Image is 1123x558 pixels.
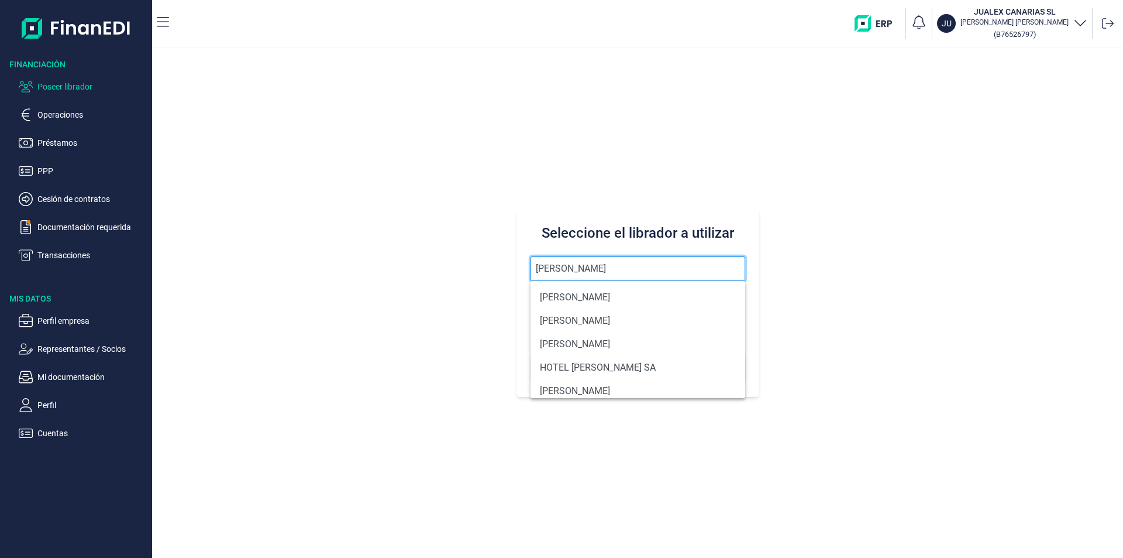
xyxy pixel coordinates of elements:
p: Operaciones [37,108,147,122]
li: [PERSON_NAME] [531,379,745,403]
p: Cesión de contratos [37,192,147,206]
p: Poseer librador [37,80,147,94]
p: Representantes / Socios [37,342,147,356]
button: Perfil [19,398,147,412]
button: Documentación requerida [19,220,147,234]
button: Transacciones [19,248,147,262]
button: Perfil empresa [19,314,147,328]
li: [PERSON_NAME] [531,333,745,356]
h3: JUALEX CANARIAS SL [960,6,1069,18]
li: [PERSON_NAME] [531,309,745,333]
img: Logo de aplicación [22,9,131,47]
input: Seleccione la razón social [531,256,745,281]
p: Cuentas [37,426,147,440]
p: Perfil [37,398,147,412]
li: [PERSON_NAME] [531,286,745,309]
p: Perfil empresa [37,314,147,328]
button: JUJUALEX CANARIAS SL[PERSON_NAME] [PERSON_NAME](B76526797) [937,6,1087,41]
button: Mi documentación [19,370,147,384]
li: HOTEL [PERSON_NAME] SA [531,356,745,379]
button: PPP [19,164,147,178]
button: Poseer librador [19,80,147,94]
p: Transacciones [37,248,147,262]
p: Mi documentación [37,370,147,384]
button: Operaciones [19,108,147,122]
p: JU [942,18,952,29]
button: Cuentas [19,426,147,440]
p: Documentación requerida [37,220,147,234]
button: Representantes / Socios [19,342,147,356]
h3: Seleccione el librador a utilizar [531,224,745,242]
button: Cesión de contratos [19,192,147,206]
button: Préstamos [19,136,147,150]
p: Préstamos [37,136,147,150]
img: erp [855,15,901,32]
p: PPP [37,164,147,178]
small: Copiar cif [994,30,1036,39]
p: [PERSON_NAME] [PERSON_NAME] [960,18,1069,27]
